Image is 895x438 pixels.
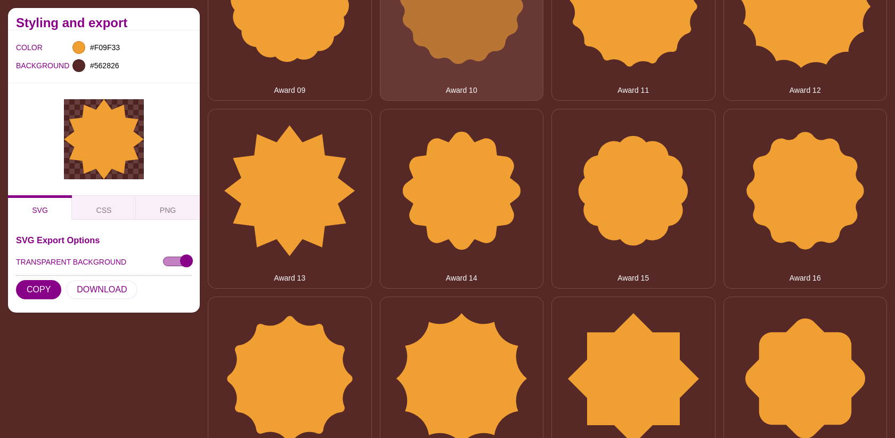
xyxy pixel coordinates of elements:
label: COLOR [16,41,29,54]
button: PNG [136,195,200,220]
button: COPY [16,280,61,299]
button: Award 16 [723,109,888,289]
span: CSS [96,206,112,214]
button: Award 14 [380,109,544,289]
button: CSS [72,195,136,220]
h3: SVG Export Options [16,236,192,244]
label: TRANSPARENT BACKGROUND [16,255,126,269]
span: PNG [160,206,176,214]
h2: Styling and export [16,19,192,27]
button: Award 13 [208,109,372,289]
button: Award 15 [551,109,715,289]
button: DOWNLOAD [66,280,137,299]
label: BACKGROUND [16,59,29,73]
